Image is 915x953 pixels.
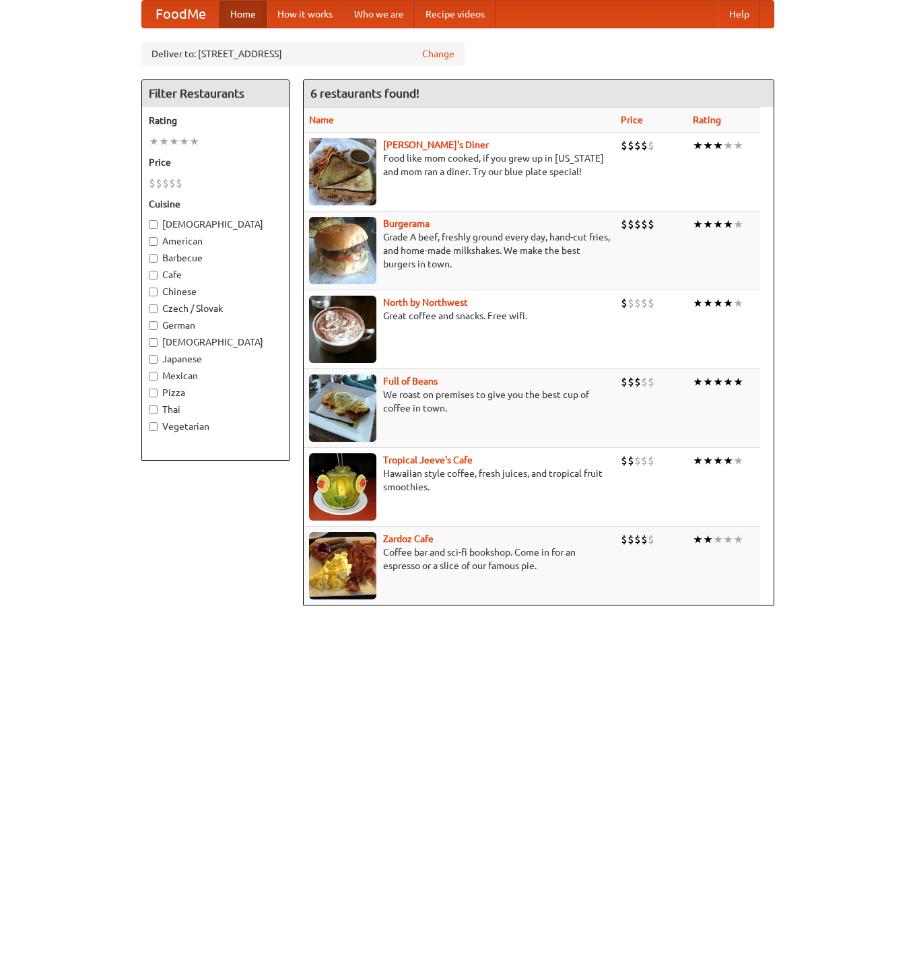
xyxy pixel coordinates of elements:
[149,237,158,246] input: American
[641,453,648,468] li: $
[648,453,654,468] li: $
[733,296,743,310] li: ★
[309,388,610,415] p: We roast on premises to give you the best cup of coffee in town.
[383,533,434,544] a: Zardoz Cafe
[713,138,723,153] li: ★
[176,176,182,191] li: $
[703,217,713,232] li: ★
[149,302,282,315] label: Czech / Slovak
[641,138,648,153] li: $
[309,532,376,599] img: zardoz.jpg
[628,217,634,232] li: $
[309,152,610,178] p: Food like mom cooked, if you grew up in [US_STATE] and mom ran a diner. Try our blue plate special!
[189,134,199,149] li: ★
[149,234,282,248] label: American
[703,138,713,153] li: ★
[693,138,703,153] li: ★
[149,319,282,332] label: German
[383,455,473,465] a: Tropical Jeeve's Cafe
[309,453,376,521] img: jeeves.jpg
[621,453,628,468] li: $
[169,176,176,191] li: $
[422,47,454,61] a: Change
[309,138,376,205] img: sallys.jpg
[713,374,723,389] li: ★
[713,217,723,232] li: ★
[169,134,179,149] li: ★
[310,87,419,100] ng-pluralize: 6 restaurants found!
[693,217,703,232] li: ★
[634,532,641,547] li: $
[628,138,634,153] li: $
[309,217,376,284] img: burgerama.jpg
[648,138,654,153] li: $
[703,296,713,310] li: ★
[628,532,634,547] li: $
[149,369,282,383] label: Mexican
[149,335,282,349] label: [DEMOGRAPHIC_DATA]
[703,532,713,547] li: ★
[267,1,343,28] a: How it works
[149,288,158,296] input: Chinese
[641,217,648,232] li: $
[309,374,376,442] img: beans.jpg
[723,532,733,547] li: ★
[149,321,158,330] input: German
[309,467,610,494] p: Hawaiian style coffee, fresh juices, and tropical fruit smoothies.
[713,453,723,468] li: ★
[343,1,415,28] a: Who we are
[723,138,733,153] li: ★
[621,296,628,310] li: $
[149,197,282,211] h5: Cuisine
[723,374,733,389] li: ★
[149,134,159,149] li: ★
[628,453,634,468] li: $
[628,374,634,389] li: $
[149,156,282,169] h5: Price
[648,217,654,232] li: $
[149,254,158,263] input: Barbecue
[621,217,628,232] li: $
[713,532,723,547] li: ★
[733,453,743,468] li: ★
[621,532,628,547] li: $
[149,403,282,416] label: Thai
[149,218,282,231] label: [DEMOGRAPHIC_DATA]
[309,546,610,572] p: Coffee bar and sci-fi bookshop. Come in for an espresso or a slice of our famous pie.
[149,220,158,229] input: [DEMOGRAPHIC_DATA]
[648,296,654,310] li: $
[149,176,156,191] li: $
[149,271,158,280] input: Cafe
[634,296,641,310] li: $
[733,532,743,547] li: ★
[713,296,723,310] li: ★
[648,374,654,389] li: $
[149,352,282,366] label: Japanese
[733,138,743,153] li: ★
[723,453,733,468] li: ★
[149,114,282,127] h5: Rating
[693,296,703,310] li: ★
[309,296,376,363] img: north.jpg
[383,297,468,308] b: North by Northwest
[219,1,267,28] a: Home
[621,374,628,389] li: $
[149,285,282,298] label: Chinese
[383,218,430,229] a: Burgerama
[723,296,733,310] li: ★
[723,217,733,232] li: ★
[149,389,158,397] input: Pizza
[634,374,641,389] li: $
[693,114,721,125] a: Rating
[149,372,158,381] input: Mexican
[693,374,703,389] li: ★
[634,138,641,153] li: $
[621,114,643,125] a: Price
[149,405,158,414] input: Thai
[309,309,610,323] p: Great coffee and snacks. Free wifi.
[149,338,158,347] input: [DEMOGRAPHIC_DATA]
[634,217,641,232] li: $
